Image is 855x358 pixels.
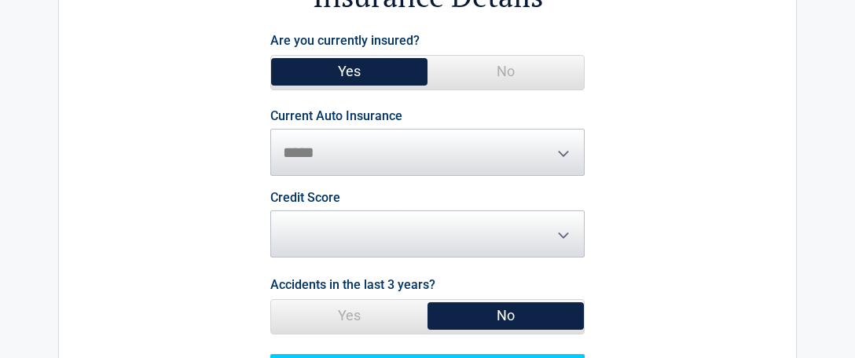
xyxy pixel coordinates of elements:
[271,56,427,87] span: Yes
[270,192,340,204] label: Credit Score
[427,300,584,331] span: No
[271,300,427,331] span: Yes
[427,56,584,87] span: No
[270,30,420,51] label: Are you currently insured?
[270,274,435,295] label: Accidents in the last 3 years?
[270,110,402,122] label: Current Auto Insurance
